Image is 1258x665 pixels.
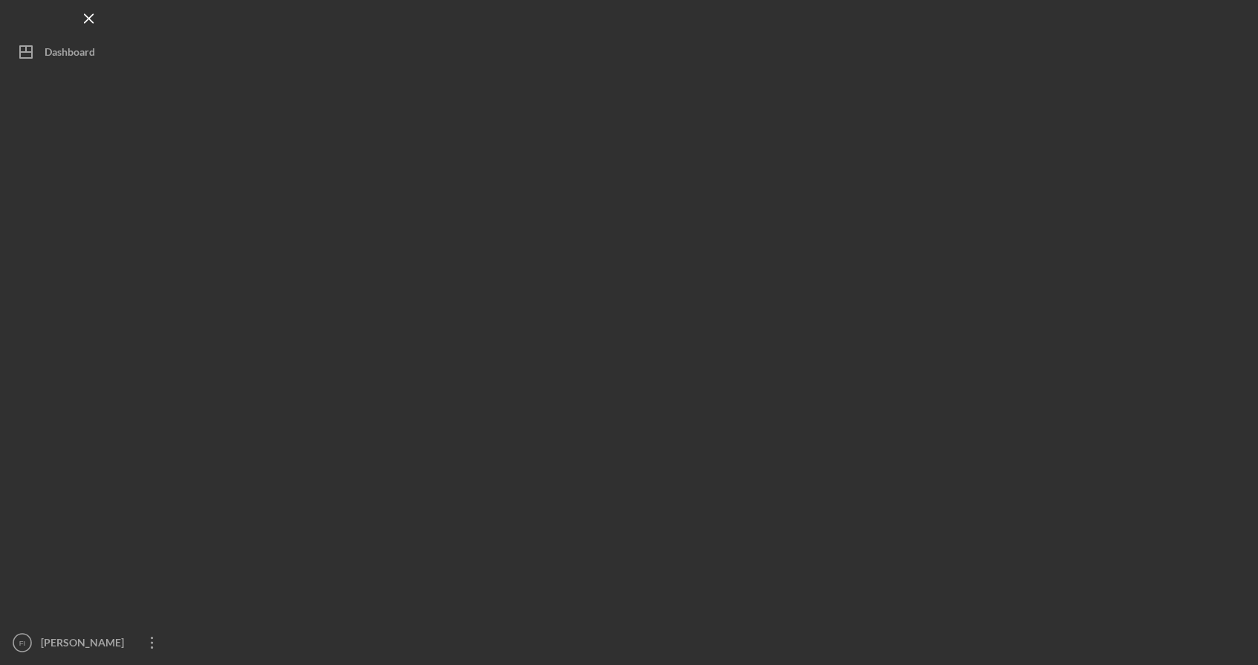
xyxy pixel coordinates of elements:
[7,628,171,658] button: FI[PERSON_NAME]
[45,37,95,71] div: Dashboard
[7,37,171,67] button: Dashboard
[19,639,26,647] text: FI
[37,628,134,661] div: [PERSON_NAME]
